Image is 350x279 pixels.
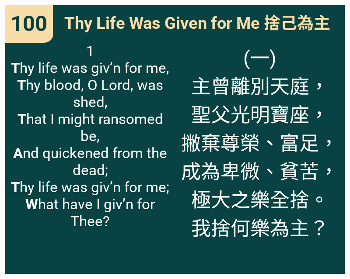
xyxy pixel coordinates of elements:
[25,196,38,213] b: W
[17,76,26,93] b: T
[17,110,26,127] b: T
[11,59,20,76] b: T
[10,11,47,36] span: 100
[64,10,330,34] span: Thy Life Was Given for Me 捨己為主
[11,179,20,196] b: T
[13,145,23,162] b: A
[181,42,339,241] span: (一) 主曾離別天庭， 聖父光明寶座， 撇棄尊榮、富足， 成為卑微、貧苦， 極大之樂全捨。 我捨何樂為主？
[11,42,169,230] span: 1 hy life was giv’n for me, hy blood, O Lord, was shed, hat I might ransomed be, nd quickened fro...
